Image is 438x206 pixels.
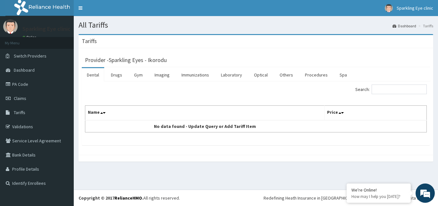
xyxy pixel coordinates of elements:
[82,68,104,82] a: Dental
[14,53,46,59] span: Switch Providers
[85,57,167,63] h3: Provider - Sparkling Eyes - Ikorodu
[274,68,298,82] a: Others
[249,68,273,82] a: Optical
[351,194,406,199] p: How may I help you today?
[79,21,433,29] h1: All Tariffs
[351,187,406,193] div: We're Online!
[85,120,324,132] td: No data found - Update Query or Add Tariff Item
[324,106,427,121] th: Price
[14,67,35,73] span: Dashboard
[334,68,352,82] a: Spa
[176,68,214,82] a: Immunizations
[300,68,333,82] a: Procedures
[22,35,38,40] a: Online
[82,38,97,44] h3: Tariffs
[14,110,25,115] span: Tariffs
[106,68,127,82] a: Drugs
[74,190,438,206] footer: All rights reserved.
[372,85,427,94] input: Search:
[149,68,175,82] a: Imaging
[85,106,324,121] th: Name
[385,4,393,12] img: User Image
[355,85,427,94] label: Search:
[3,19,18,34] img: User Image
[79,195,143,201] strong: Copyright © 2017 .
[22,26,71,32] p: Sparkling Eye clinic
[14,95,26,101] span: Claims
[392,23,416,29] a: Dashboard
[129,68,148,82] a: Gym
[417,23,433,29] li: Tariffs
[397,5,433,11] span: Sparkling Eye clinic
[216,68,247,82] a: Laboratory
[264,195,433,201] div: Redefining Heath Insurance in [GEOGRAPHIC_DATA] using Telemedicine and Data Science!
[114,195,142,201] a: RelianceHMO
